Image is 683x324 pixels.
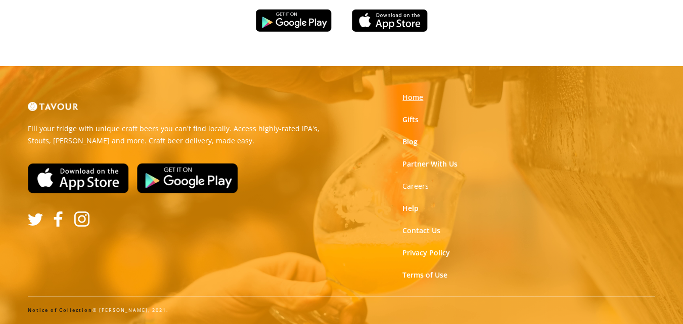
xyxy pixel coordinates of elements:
[402,226,440,236] a: Contact Us
[402,270,447,280] a: Terms of Use
[402,115,419,125] a: Gifts
[402,248,450,258] a: Privacy Policy
[402,203,419,213] a: Help
[28,307,655,314] div: © [PERSON_NAME], 2021.
[402,159,458,169] a: Partner With Us
[402,92,423,102] a: Home
[402,181,429,191] a: Careers
[402,137,418,147] a: Blog
[28,123,334,147] p: Fill your fridge with unique craft beers you can't find locally. Access highly-rated IPA's, Stout...
[28,307,93,313] a: Notice of Collection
